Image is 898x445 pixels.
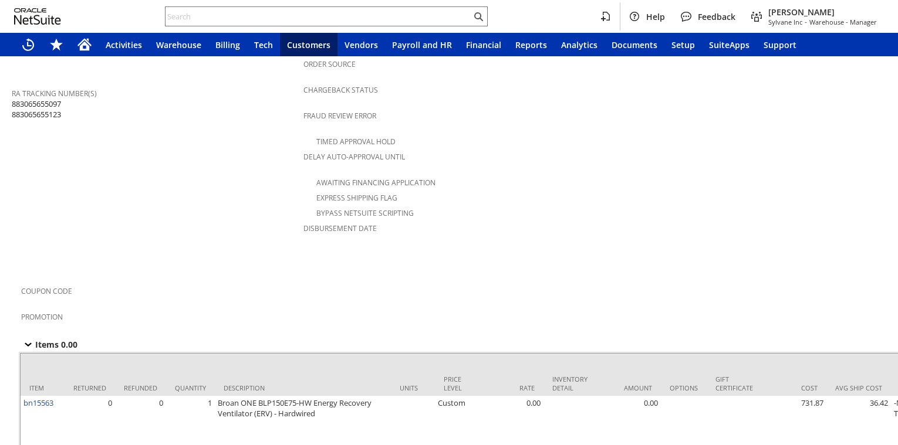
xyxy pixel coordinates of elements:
[303,59,356,69] a: Order Source
[768,6,877,18] span: [PERSON_NAME]
[208,33,247,56] a: Billing
[254,39,273,50] span: Tech
[215,39,240,50] span: Billing
[515,39,547,50] span: Reports
[99,33,149,56] a: Activities
[757,33,804,56] a: Support
[385,33,459,56] a: Payroll and HR
[280,33,337,56] a: Customers
[552,375,588,392] div: Inventory Detail
[23,398,53,408] a: bn15563
[316,193,397,203] a: Express Shipping Flag
[14,33,42,56] a: Recent Records
[698,11,735,22] span: Feedback
[400,383,426,392] div: Units
[612,39,657,50] span: Documents
[345,39,378,50] span: Vendors
[166,9,471,23] input: Search
[316,208,414,218] a: Bypass NetSuite Scripting
[61,339,77,350] span: 0.00
[77,38,92,52] svg: Home
[444,375,470,392] div: Price Level
[561,39,597,50] span: Analytics
[835,383,882,392] div: Avg Ship Cost
[392,39,452,50] span: Payroll and HR
[224,383,382,392] div: Description
[303,223,377,233] a: Disbursement Date
[488,383,535,392] div: Rate
[49,38,63,52] svg: Shortcuts
[337,33,385,56] a: Vendors
[21,38,35,52] svg: Recent Records
[70,33,99,56] a: Home
[605,33,664,56] a: Documents
[605,383,652,392] div: Amount
[471,9,485,23] svg: Search
[12,89,97,98] a: RA Tracking Number(s)
[771,383,818,392] div: Cost
[316,137,396,147] a: Timed Approval Hold
[646,11,665,22] span: Help
[14,8,61,25] svg: logo
[508,33,554,56] a: Reports
[21,286,72,296] a: Coupon Code
[671,39,695,50] span: Setup
[702,33,757,56] a: SuiteApps
[21,337,92,351] a: Items 0.00
[768,18,802,26] span: Sylvane Inc
[303,152,405,162] a: Delay Auto-Approval Until
[29,383,56,392] div: Item
[805,18,807,26] span: -
[466,39,501,50] span: Financial
[149,33,208,56] a: Warehouse
[12,98,61,120] span: 883065655097 883065655123
[316,178,436,188] a: Awaiting Financing Application
[73,383,106,392] div: Returned
[554,33,605,56] a: Analytics
[156,39,201,50] span: Warehouse
[303,85,378,95] a: Chargeback Status
[670,383,698,392] div: Options
[764,39,796,50] span: Support
[664,33,702,56] a: Setup
[175,383,206,392] div: Quantity
[42,33,70,56] div: Shortcuts
[809,18,877,26] span: Warehouse - Manager
[709,39,750,50] span: SuiteApps
[459,33,508,56] a: Financial
[124,383,157,392] div: Refunded
[287,39,330,50] span: Customers
[106,39,142,50] span: Activities
[21,312,63,322] a: Promotion
[303,111,376,121] a: Fraud Review Error
[715,375,753,392] div: Gift Certificate
[14,252,66,266] a: Items
[247,33,280,56] a: Tech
